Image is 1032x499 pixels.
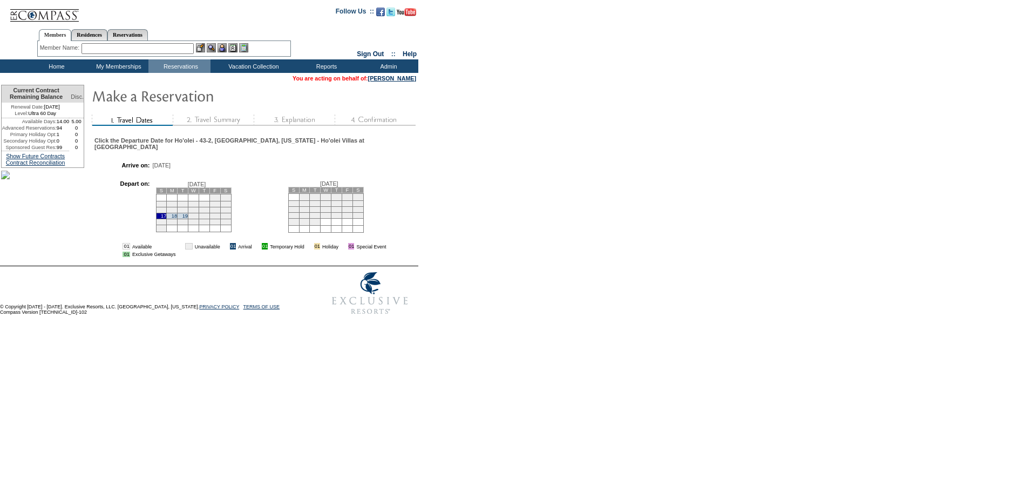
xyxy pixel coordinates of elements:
a: [PERSON_NAME] [368,75,416,82]
img: Make Reservation [92,85,308,106]
span: :: [391,50,396,58]
td: 01 [123,243,130,249]
img: Exclusive Resorts [322,266,418,320]
td: 16 [220,207,231,213]
td: 19 [342,206,352,212]
td: 17 [321,206,331,212]
td: 25 [167,219,178,225]
td: Current Contract Remaining Balance [2,85,69,103]
td: Holiday [322,243,338,249]
td: S [220,187,231,193]
td: M [167,187,178,193]
td: 01 [185,243,192,249]
a: Sign Out [357,50,384,58]
img: Subscribe to our YouTube Channel [397,8,416,16]
span: [DATE] [188,181,206,187]
img: View [207,43,216,52]
td: 7 [199,201,209,207]
td: 14 [199,207,209,213]
td: 8 [299,200,310,206]
img: Reservations [228,43,237,52]
td: F [342,187,352,193]
td: 30 [220,219,231,225]
td: 22 [299,212,310,218]
td: 6 [188,201,199,207]
img: Impersonate [218,43,227,52]
a: 19 [182,213,188,219]
a: PRIVACY POLICY [199,304,239,309]
a: Reservations [107,29,148,41]
td: 1 [57,131,70,138]
td: 99 [57,144,70,151]
a: Contract Reconciliation [6,159,65,166]
td: 5 [342,193,352,200]
a: Help [403,50,417,58]
img: i.gif [222,244,228,249]
td: 4 [167,201,178,207]
td: Arrival [238,243,252,249]
td: 10 [321,200,331,206]
td: Vacation Collection [211,59,294,73]
td: Secondary Holiday Opt: [2,138,57,144]
td: 11 [167,207,178,213]
td: S [156,187,167,193]
td: Arrive on: [100,162,150,168]
td: 21 [199,213,209,219]
td: 01 [123,252,130,257]
img: b_edit.gif [196,43,205,52]
td: 17 [156,213,167,219]
span: Renewal Date: [11,104,44,110]
td: 24 [156,219,167,225]
a: TERMS OF USE [243,304,280,309]
td: 9 [220,201,231,207]
td: Special Event [356,243,386,249]
td: Reservations [148,59,211,73]
td: 23 [310,212,321,218]
td: T [310,187,321,193]
img: i.gif [307,244,312,249]
td: 15 [209,207,220,213]
td: 1 [209,194,220,201]
img: b_calculator.gif [239,43,248,52]
td: T [331,187,342,193]
td: 6 [352,193,363,200]
img: step3_state1.gif [254,114,335,126]
td: 94 [57,125,70,131]
td: 20 [352,206,363,212]
img: Follow us on Twitter [386,8,395,16]
td: 0 [69,138,84,144]
td: 18 [331,206,342,212]
td: 23 [220,213,231,219]
span: Disc. [71,93,84,100]
td: 01 [314,243,320,249]
td: [DATE] [2,103,69,110]
img: i.gif [254,244,260,249]
td: T [199,187,209,193]
td: 27 [188,219,199,225]
a: Members [39,29,72,41]
td: 0 [69,131,84,138]
td: 14 [288,206,299,212]
td: 27 [352,212,363,218]
td: Primary Holiday Opt: [2,131,57,138]
td: My Memberships [86,59,148,73]
td: 5.00 [69,118,84,125]
img: Become our fan on Facebook [376,8,385,16]
img: Kiawah_dest1_flower_test.jpg [1,171,10,179]
td: Advanced Reservations: [2,125,57,131]
td: 28 [288,218,299,225]
td: M [299,187,310,193]
td: Depart on: [100,180,150,235]
div: Click the Departure Date for Ho'olei - 43-2, [GEOGRAPHIC_DATA], [US_STATE] - Ho'olei Villas at [G... [94,137,415,150]
td: 0 [69,125,84,131]
td: 30 [310,218,321,225]
img: step4_state1.gif [335,114,416,126]
td: 10 [156,207,167,213]
td: Available Days: [2,118,57,125]
td: W [321,187,331,193]
td: 2 [220,194,231,201]
td: Unavailable [195,243,220,249]
td: Sponsored Guest Res: [2,144,57,151]
td: 12 [342,200,352,206]
span: [DATE] [320,180,338,187]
